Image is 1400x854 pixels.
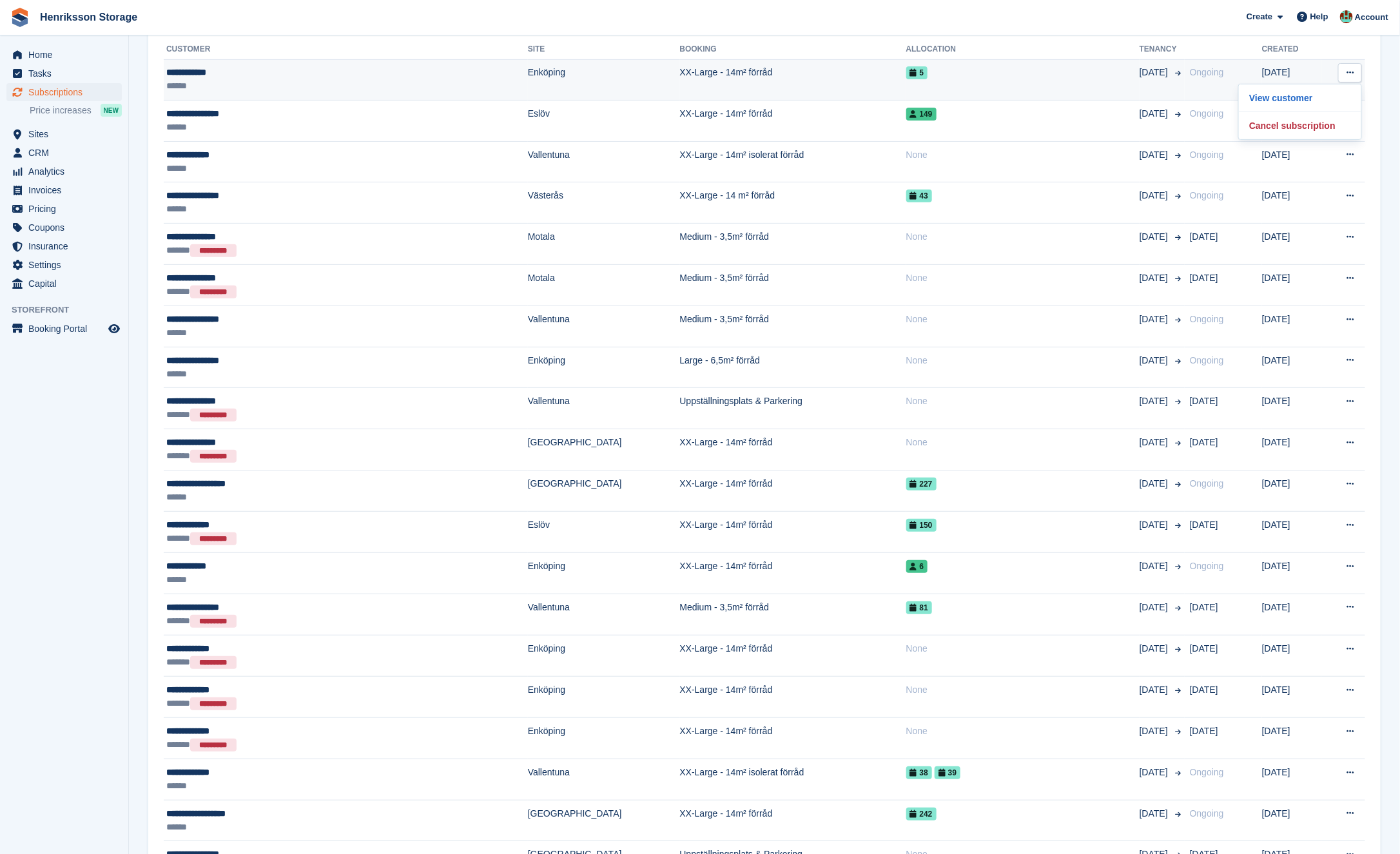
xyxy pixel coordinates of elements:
[680,182,906,224] td: XX-Large - 14 m² förråd
[1190,150,1224,160] span: Ongoing
[1262,676,1321,717] td: [DATE]
[906,436,1140,449] div: None
[1190,273,1218,283] span: [DATE]
[1140,189,1171,202] span: [DATE]
[6,181,122,199] a: menu
[28,162,106,180] span: Analytics
[28,64,106,82] span: Tasks
[528,101,680,142] td: Eslöv
[906,39,1140,60] th: Allocation
[528,594,680,635] td: Vallentuna
[1140,107,1171,121] span: [DATE]
[1262,59,1321,101] td: [DATE]
[1140,601,1171,614] span: [DATE]
[30,104,92,117] span: Price increases
[1140,39,1185,60] th: Tenancy
[906,108,937,121] span: 149
[28,181,106,199] span: Invoices
[906,519,937,532] span: 150
[1262,39,1321,60] th: Created
[1262,265,1321,306] td: [DATE]
[1262,429,1321,471] td: [DATE]
[28,320,106,338] span: Booking Portal
[1190,355,1224,365] span: Ongoing
[1262,141,1321,182] td: [DATE]
[906,808,937,820] span: 242
[1190,767,1224,777] span: Ongoing
[528,718,680,759] td: Enköping
[28,237,106,255] span: Insurance
[6,256,122,274] a: menu
[1140,724,1171,738] span: [DATE]
[1190,602,1218,612] span: [DATE]
[6,83,122,101] a: menu
[528,306,680,347] td: Vallentuna
[1140,642,1171,655] span: [DATE]
[680,265,906,306] td: Medium - 3,5m² förråd
[1262,718,1321,759] td: [DATE]
[906,601,932,614] span: 81
[1247,10,1272,23] span: Create
[1310,10,1328,23] span: Help
[28,144,106,162] span: CRM
[28,125,106,143] span: Sites
[30,103,122,117] a: Price increases NEW
[528,224,680,265] td: Motala
[1190,437,1218,447] span: [DATE]
[1262,512,1321,553] td: [DATE]
[680,59,906,101] td: XX-Large - 14m² förråd
[906,683,1140,697] div: None
[528,39,680,60] th: Site
[1190,726,1218,736] span: [DATE]
[1190,190,1224,200] span: Ongoing
[528,800,680,841] td: [GEOGRAPHIC_DATA]
[1244,117,1356,134] p: Cancel subscription
[906,560,928,573] span: 6
[1262,759,1321,801] td: [DATE]
[1190,396,1218,406] span: [DATE]
[906,189,932,202] span: 43
[1262,594,1321,635] td: [DATE]
[528,347,680,388] td: Enköping
[6,64,122,82] a: menu
[1140,230,1171,244] span: [DATE]
[1140,354,1171,367] span: [DATE]
[906,271,1140,285] div: None
[1262,347,1321,388] td: [DATE]
[101,104,122,117] div: NEW
[6,218,122,237] a: menu
[1140,807,1171,820] span: [DATE]
[680,759,906,801] td: XX-Large - 14m² isolerat förråd
[1340,10,1353,23] img: Isak Martinelle
[6,275,122,293] a: menu
[35,6,142,28] a: Henriksson Storage
[1262,224,1321,265] td: [DATE]
[1140,766,1171,779] span: [DATE]
[528,429,680,471] td: [GEOGRAPHIC_DATA]
[680,39,906,60] th: Booking
[906,230,1140,244] div: None
[906,724,1140,738] div: None
[6,320,122,338] a: menu
[28,275,106,293] span: Capital
[1355,11,1388,24] span: Account
[6,46,122,64] a: menu
[164,39,528,60] th: Customer
[1244,90,1356,106] p: View customer
[1262,635,1321,676] td: [DATE]
[680,635,906,676] td: XX-Large - 14m² förråd
[906,766,932,779] span: 38
[680,306,906,347] td: Medium - 3,5m² förråd
[528,676,680,717] td: Enköping
[1140,313,1171,326] span: [DATE]
[680,512,906,553] td: XX-Large - 14m² förråd
[528,141,680,182] td: Vallentuna
[1140,66,1171,79] span: [DATE]
[680,553,906,594] td: XX-Large - 14m² förråd
[528,471,680,512] td: [GEOGRAPHIC_DATA]
[1140,436,1171,449] span: [DATE]
[906,313,1140,326] div: None
[906,642,1140,655] div: None
[680,800,906,841] td: XX-Large - 14m² förråd
[1140,148,1171,162] span: [DATE]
